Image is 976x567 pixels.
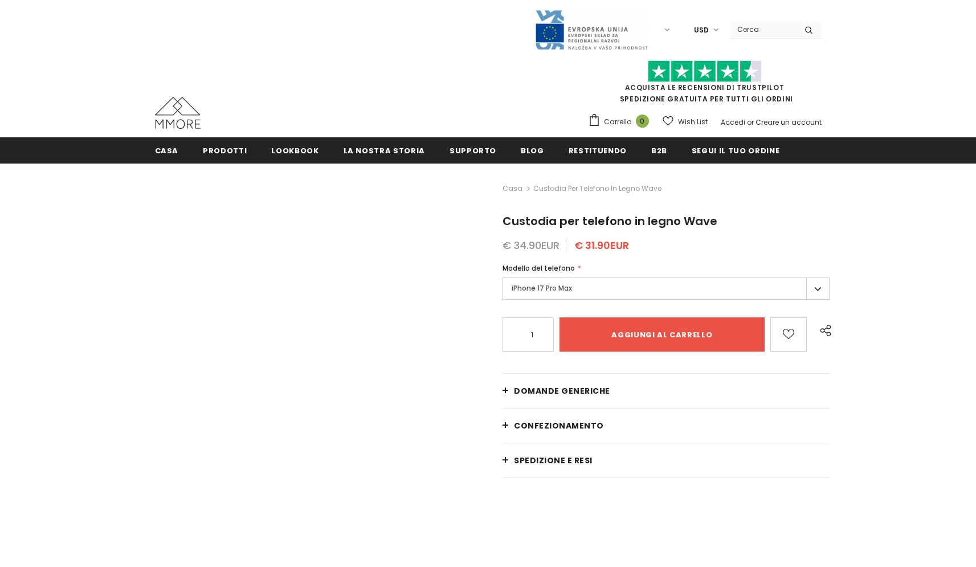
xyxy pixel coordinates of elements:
a: Carrello 0 [588,113,655,130]
a: Casa [503,182,522,195]
a: Javni Razpis [534,25,648,34]
a: Lookbook [271,137,318,163]
span: Restituendo [569,145,627,156]
a: Restituendo [569,137,627,163]
span: € 31.90EUR [574,238,629,252]
a: Prodotti [203,137,247,163]
span: 0 [636,115,649,128]
a: La nostra storia [344,137,425,163]
a: Creare un account [756,117,822,127]
span: Wish List [678,116,708,128]
span: La nostra storia [344,145,425,156]
a: Segui il tuo ordine [692,137,779,163]
span: CONFEZIONAMENTO [514,420,604,431]
label: iPhone 17 Pro Max [503,278,830,300]
a: Wish List [663,112,708,132]
span: Casa [155,145,179,156]
span: € 34.90EUR [503,238,560,252]
span: Prodotti [203,145,247,156]
span: Custodia per telefono in legno Wave [503,213,717,229]
span: Carrello [604,116,631,128]
span: Lookbook [271,145,318,156]
input: Aggiungi al carrello [560,317,764,352]
span: B2B [651,145,667,156]
img: Javni Razpis [534,9,648,51]
img: Fidati di Pilot Stars [648,60,762,83]
span: Domande generiche [514,385,610,397]
span: Spedizione e resi [514,455,593,466]
a: Acquista le recensioni di TrustPilot [625,83,785,92]
a: CONFEZIONAMENTO [503,409,830,443]
a: Accedi [721,117,745,127]
a: Domande generiche [503,374,830,408]
span: Custodia per telefono in legno Wave [533,182,661,195]
span: or [747,117,754,127]
span: SPEDIZIONE GRATUITA PER TUTTI GLI ORDINI [588,66,822,104]
a: Blog [521,137,544,163]
span: Blog [521,145,544,156]
span: Modello del telefono [503,263,575,273]
a: Casa [155,137,179,163]
img: Casi MMORE [155,97,201,129]
a: B2B [651,137,667,163]
input: Search Site [730,21,796,38]
a: supporto [450,137,496,163]
span: Segui il tuo ordine [692,145,779,156]
span: supporto [450,145,496,156]
span: USD [694,25,709,36]
a: Spedizione e resi [503,443,830,478]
